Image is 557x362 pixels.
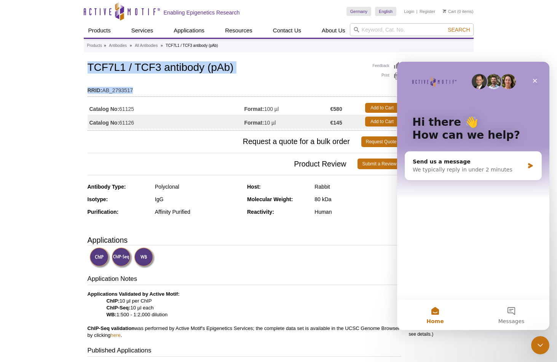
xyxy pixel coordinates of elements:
a: Services [127,23,158,38]
p: 10 µl per ChIP 10 µl each 1:500 - 1:2,000 dilution was performed by Active Motif's Epigenetics Se... [88,291,401,339]
strong: Format: [244,119,264,126]
img: Western Blot Validated [134,247,155,268]
strong: Purification: [88,209,119,215]
strong: €580 [330,106,342,112]
td: 61125 [88,101,244,115]
h3: Application Notes [88,274,401,285]
strong: Antibody Type: [88,184,126,190]
div: Polyclonal [155,183,241,190]
div: Affinity Purified [155,208,241,215]
a: Feedback [373,62,401,70]
input: Keyword, Cat. No. [350,23,474,36]
a: Print [373,72,401,80]
td: 61126 [88,115,244,128]
b: ChIP-Seq validation [88,325,135,331]
li: | [417,7,418,16]
img: ChIP Validated [89,247,110,268]
a: Cart [443,9,456,14]
strong: RRID: [88,87,102,94]
strong: €145 [330,119,342,126]
li: » [161,43,163,48]
li: » [130,43,132,48]
button: Search [445,26,472,33]
a: About Us [317,23,350,38]
iframe: Intercom live chat [397,62,549,330]
div: 80 kDa [314,196,401,203]
li: TCF7L1 / TCF3 antibody (pAb) [166,43,218,48]
iframe: Intercom live chat [531,336,549,354]
div: Rabbit [314,183,401,190]
strong: ChIP: [107,298,120,304]
a: Login [404,9,414,14]
strong: ChIP-Seq: [107,305,131,311]
strong: Catalog No: [89,119,120,126]
a: Resources [220,23,257,38]
h2: Enabling Epigenetics Research [164,9,240,16]
h3: Applications [88,234,401,246]
a: Products [84,23,115,38]
li: (0 items) [443,7,474,16]
a: Add to Cart [365,117,399,127]
strong: Format: [244,106,264,112]
strong: Catalog No: [89,106,120,112]
a: Products [87,42,102,49]
strong: Molecular Weight: [247,196,293,202]
strong: Host: [247,184,261,190]
strong: Reactivity: [247,209,274,215]
a: All Antibodies [135,42,158,49]
div: IgG [155,196,241,203]
a: Request Quote [361,136,401,147]
span: Product Review [88,159,358,169]
a: Antibodies [109,42,127,49]
a: Register [420,9,435,14]
a: English [375,7,396,16]
li: » [104,43,106,48]
strong: Isotype: [88,196,108,202]
a: Submit a Review [358,159,401,169]
span: Search [448,27,470,33]
a: Contact Us [268,23,306,38]
span: Request a quote for a bulk order [88,136,361,147]
td: 100 µl [244,101,330,115]
strong: WB: [107,312,117,317]
div: Human [314,208,401,215]
a: here [110,332,120,338]
h1: TCF7L1 / TCF3 antibody (pAb) [88,62,401,75]
a: Applications [169,23,209,38]
img: ChIP-Seq Validated [112,247,132,268]
td: AB_2793517 [88,82,401,95]
a: Add to Cart [365,103,399,113]
h3: Published Applications [88,346,401,357]
td: 10 µl [244,115,330,128]
b: Applications Validated by Active Motif: [88,291,180,297]
a: Germany [346,7,371,16]
img: Your Cart [443,9,446,13]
